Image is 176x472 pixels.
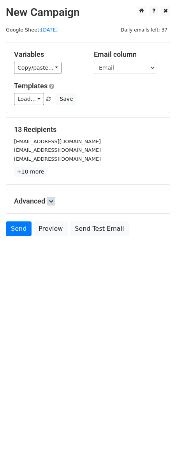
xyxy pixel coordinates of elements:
[6,6,170,19] h2: New Campaign
[118,27,170,33] a: Daily emails left: 37
[14,62,62,74] a: Copy/paste...
[14,50,82,59] h5: Variables
[33,221,68,236] a: Preview
[41,27,58,33] a: [DATE]
[70,221,129,236] a: Send Test Email
[14,93,44,105] a: Load...
[14,197,162,205] h5: Advanced
[118,26,170,34] span: Daily emails left: 37
[14,139,101,144] small: [EMAIL_ADDRESS][DOMAIN_NAME]
[14,147,101,153] small: [EMAIL_ADDRESS][DOMAIN_NAME]
[14,167,47,177] a: +10 more
[94,50,162,59] h5: Email column
[137,435,176,472] iframe: Chat Widget
[14,82,48,90] a: Templates
[6,221,32,236] a: Send
[6,27,58,33] small: Google Sheet:
[56,93,76,105] button: Save
[14,156,101,162] small: [EMAIL_ADDRESS][DOMAIN_NAME]
[14,125,162,134] h5: 13 Recipients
